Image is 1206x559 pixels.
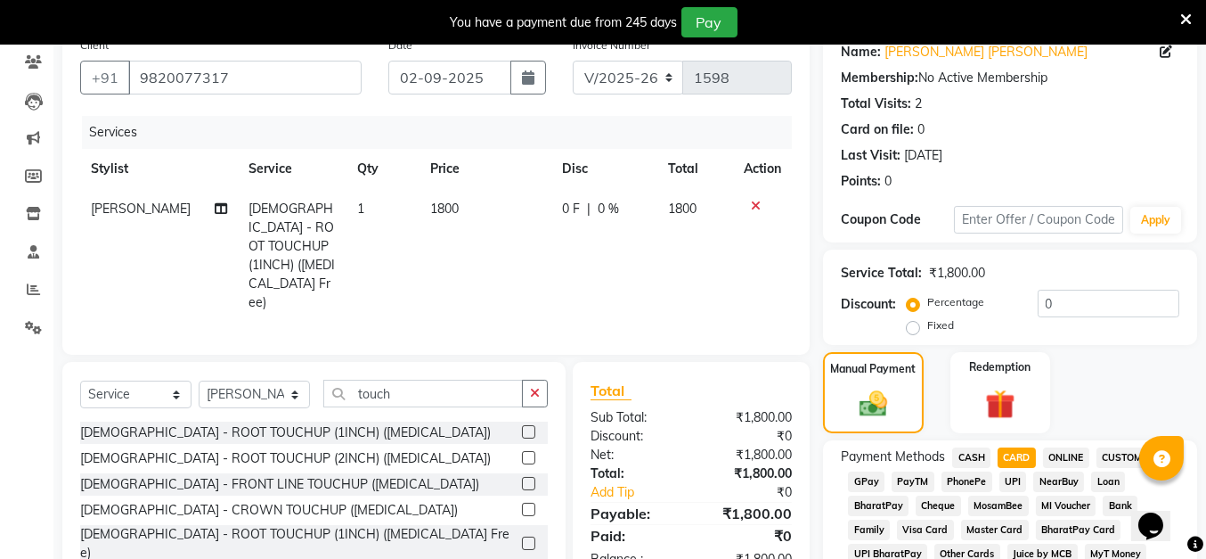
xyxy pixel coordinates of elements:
img: _cash.svg [851,388,896,420]
div: [DEMOGRAPHIC_DATA] - ROOT TOUCHUP (2INCH) ([MEDICAL_DATA]) [80,449,491,468]
th: Price [420,149,552,189]
span: BharatPay [848,496,909,516]
div: You have a payment due from 245 days [451,13,678,32]
th: Disc [551,149,657,189]
span: | [587,200,591,218]
label: Manual Payment [831,361,917,377]
span: Payment Methods [841,448,945,466]
div: 0 [884,172,892,191]
span: Total [591,382,632,400]
label: Invoice Number [573,37,650,53]
div: Name: [841,43,881,62]
div: Discount: [577,427,691,446]
span: CASH [952,448,990,468]
span: 0 % [598,200,619,218]
span: UPI [999,472,1027,492]
th: Service [238,149,346,189]
div: Discount: [841,295,896,314]
div: Coupon Code [841,210,954,229]
div: ₹1,800.00 [691,408,805,427]
span: [PERSON_NAME] [91,201,191,217]
th: Action [733,149,792,189]
div: ₹1,800.00 [691,446,805,464]
div: 0 [917,120,925,139]
div: No Active Membership [841,69,1179,87]
label: Date [388,37,412,53]
div: ₹1,800.00 [929,264,985,283]
div: [DEMOGRAPHIC_DATA] - CROWN TOUCHUP ([MEDICAL_DATA]) [80,501,458,520]
div: Sub Total: [577,408,691,427]
div: [DEMOGRAPHIC_DATA] - ROOT TOUCHUP (1INCH) ([MEDICAL_DATA]) [80,423,491,442]
div: Payable: [577,503,691,524]
img: _gift.svg [976,386,1024,423]
div: ₹0 [710,483,805,502]
span: [DEMOGRAPHIC_DATA] - ROOT TOUCHUP (1INCH) ([MEDICAL_DATA] Free) [249,201,335,310]
span: 1800 [430,201,459,217]
input: Enter Offer / Coupon Code [954,206,1123,234]
input: Search by Name/Mobile/Email/Code [128,61,362,95]
span: Bank [1103,496,1137,516]
div: Card on file: [841,120,914,139]
span: CUSTOM [1096,448,1148,468]
div: Total: [577,464,691,483]
div: ₹0 [691,427,805,446]
button: +91 [80,61,130,95]
span: MI Voucher [1036,496,1096,516]
iframe: chat widget [1131,488,1188,541]
button: Pay [681,7,737,37]
div: Paid: [577,525,691,547]
div: ₹1,800.00 [691,464,805,483]
div: Total Visits: [841,95,911,113]
div: Last Visit: [841,146,900,165]
span: GPay [848,472,884,492]
span: CARD [998,448,1036,468]
span: 1 [357,201,364,217]
label: Fixed [927,317,954,333]
input: Search or Scan [323,380,523,407]
span: Master Card [961,520,1029,540]
span: Family [848,520,890,540]
div: ₹0 [691,525,805,547]
div: Membership: [841,69,918,87]
span: Loan [1091,472,1125,492]
div: ₹1,800.00 [691,503,805,524]
a: [PERSON_NAME] [PERSON_NAME] [884,43,1088,62]
span: MosamBee [968,496,1029,516]
span: Cheque [916,496,961,516]
label: Redemption [969,359,1031,375]
th: Qty [346,149,419,189]
div: [DATE] [904,146,942,165]
div: Net: [577,446,691,464]
div: Services [82,116,805,149]
span: 1800 [668,201,697,217]
span: BharatPay Card [1036,520,1121,540]
div: 2 [915,95,922,113]
th: Total [657,149,733,189]
th: Stylist [80,149,238,189]
div: Points: [841,172,881,191]
a: Add Tip [577,483,711,502]
span: ONLINE [1043,448,1089,468]
label: Percentage [927,294,984,310]
span: PhonePe [941,472,992,492]
span: 0 F [562,200,580,218]
div: Service Total: [841,264,922,283]
span: PayTM [892,472,934,492]
div: [DEMOGRAPHIC_DATA] - FRONT LINE TOUCHUP ([MEDICAL_DATA]) [80,475,479,494]
span: NearBuy [1033,472,1084,492]
label: Client [80,37,109,53]
button: Apply [1130,207,1181,234]
span: Visa Card [897,520,954,540]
